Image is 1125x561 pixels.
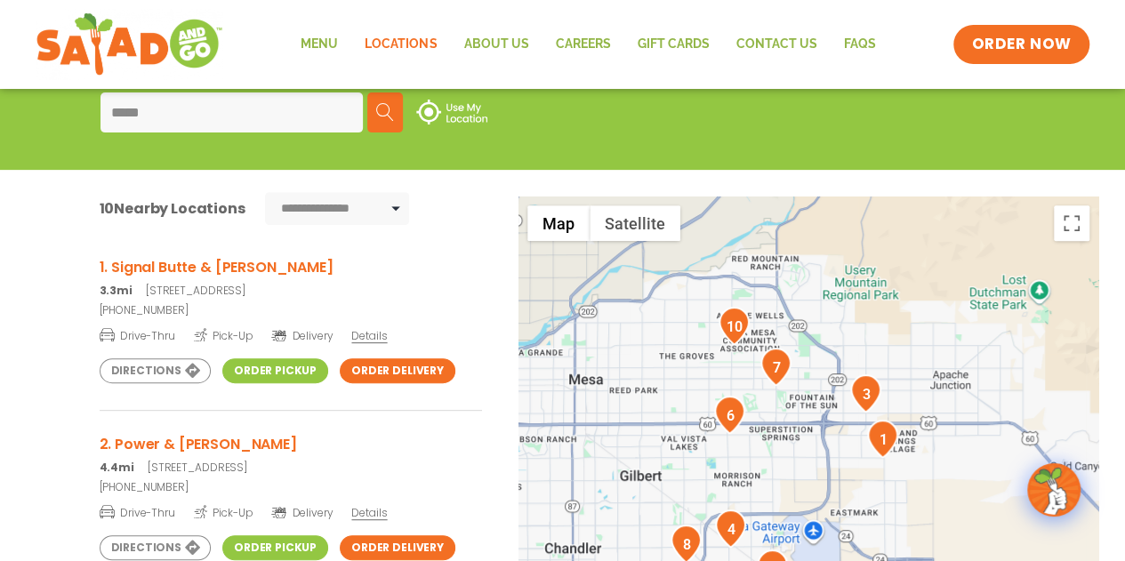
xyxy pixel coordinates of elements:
[222,358,328,383] a: Order Pickup
[100,503,175,521] span: Drive-Thru
[351,328,387,343] span: Details
[100,460,134,475] strong: 4.4mi
[971,34,1071,55] span: ORDER NOW
[760,348,792,386] div: 7
[830,24,888,65] a: FAQs
[100,460,482,476] p: [STREET_ADDRESS]
[714,396,745,434] div: 6
[100,197,245,220] div: Nearby Locations
[340,535,455,560] a: Order Delivery
[100,433,482,476] a: 2. Power & [PERSON_NAME] 4.4mi[STREET_ADDRESS]
[100,479,482,495] a: [PHONE_NUMBER]
[850,374,881,413] div: 3
[222,535,328,560] a: Order Pickup
[623,24,722,65] a: GIFT CARDS
[100,198,115,219] span: 10
[376,103,394,121] img: search.svg
[271,328,333,344] span: Delivery
[450,24,542,65] a: About Us
[100,535,211,560] a: Directions
[715,509,746,548] div: 4
[722,24,830,65] a: Contact Us
[953,25,1089,64] a: ORDER NOW
[719,307,750,345] div: 10
[287,24,351,65] a: Menu
[100,302,482,318] a: [PHONE_NUMBER]
[527,205,590,241] button: Show street map
[351,24,450,65] a: Locations
[271,505,333,521] span: Delivery
[100,256,482,278] h3: 1. Signal Butte & [PERSON_NAME]
[100,499,482,521] a: Drive-Thru Pick-Up Delivery Details
[340,358,455,383] a: Order Delivery
[100,283,482,299] p: [STREET_ADDRESS]
[194,326,253,344] span: Pick-Up
[351,505,387,520] span: Details
[287,24,888,65] nav: Menu
[867,420,898,458] div: 1
[36,9,223,80] img: new-SAG-logo-768×292
[100,326,175,344] span: Drive-Thru
[590,205,680,241] button: Show satellite imagery
[100,322,482,344] a: Drive-Thru Pick-Up Delivery Details
[100,358,211,383] a: Directions
[1054,205,1089,241] button: Toggle fullscreen view
[100,433,482,455] h3: 2. Power & [PERSON_NAME]
[542,24,623,65] a: Careers
[100,283,133,298] strong: 3.3mi
[194,503,253,521] span: Pick-Up
[100,256,482,299] a: 1. Signal Butte & [PERSON_NAME] 3.3mi[STREET_ADDRESS]
[416,100,487,124] img: use-location.svg
[1029,465,1079,515] img: wpChatIcon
